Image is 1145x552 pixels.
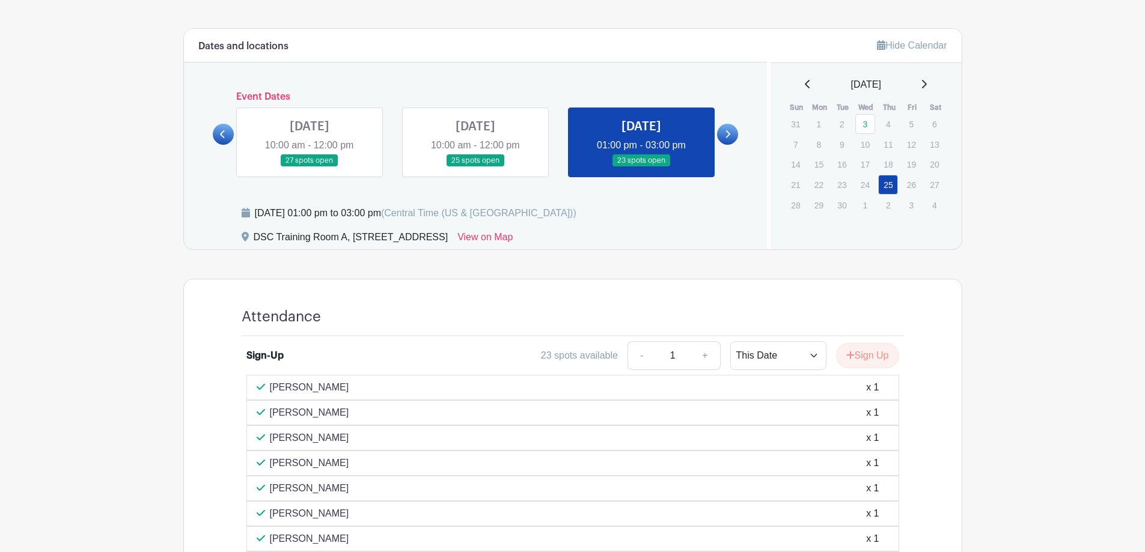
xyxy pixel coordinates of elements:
a: 25 [878,175,898,195]
p: 20 [924,155,944,174]
p: [PERSON_NAME] [270,431,349,445]
div: Sign-Up [246,348,284,363]
div: x 1 [866,405,879,420]
p: 31 [786,115,805,133]
p: 3 [902,196,921,214]
p: [PERSON_NAME] [270,456,349,470]
p: 1 [809,115,829,133]
p: 27 [924,175,944,194]
p: 28 [786,196,805,214]
p: 4 [924,196,944,214]
span: (Central Time (US & [GEOGRAPHIC_DATA])) [381,208,576,218]
a: Hide Calendar [877,40,947,50]
h6: Event Dates [234,91,718,103]
p: 5 [902,115,921,133]
div: x 1 [866,506,879,521]
p: 7 [786,135,805,154]
p: [PERSON_NAME] [270,380,349,395]
p: 30 [832,196,852,214]
th: Sat [924,102,947,114]
div: x 1 [866,456,879,470]
div: DSC Training Room A, [STREET_ADDRESS] [254,230,448,249]
p: 11 [878,135,898,154]
p: 10 [855,135,875,154]
div: x 1 [866,481,879,496]
p: 29 [809,196,829,214]
div: x 1 [866,532,879,546]
a: - [627,341,655,370]
span: [DATE] [851,77,881,92]
div: x 1 [866,431,879,445]
th: Sun [785,102,808,114]
div: [DATE] 01:00 pm to 03:00 pm [255,206,576,220]
p: [PERSON_NAME] [270,405,349,420]
th: Thu [878,102,901,114]
p: 4 [878,115,898,133]
a: + [690,341,720,370]
p: 8 [809,135,829,154]
p: 18 [878,155,898,174]
div: x 1 [866,380,879,395]
p: 19 [902,155,921,174]
th: Mon [808,102,832,114]
p: 26 [902,175,921,194]
p: [PERSON_NAME] [270,506,349,521]
a: View on Map [457,230,513,249]
p: 6 [924,115,944,133]
p: [PERSON_NAME] [270,481,349,496]
a: 3 [855,114,875,134]
p: 24 [855,175,875,194]
p: 22 [809,175,829,194]
p: 12 [902,135,921,154]
p: [PERSON_NAME] [270,532,349,546]
p: 16 [832,155,852,174]
div: 23 spots available [541,348,618,363]
p: 2 [878,196,898,214]
h4: Attendance [242,308,321,326]
th: Tue [831,102,855,114]
h6: Dates and locations [198,41,289,52]
th: Fri [901,102,924,114]
button: Sign Up [836,343,899,368]
p: 15 [809,155,829,174]
p: 14 [786,155,805,174]
p: 17 [855,155,875,174]
p: 1 [855,196,875,214]
p: 13 [924,135,944,154]
p: 21 [786,175,805,194]
p: 9 [832,135,852,154]
p: 23 [832,175,852,194]
th: Wed [855,102,878,114]
p: 2 [832,115,852,133]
